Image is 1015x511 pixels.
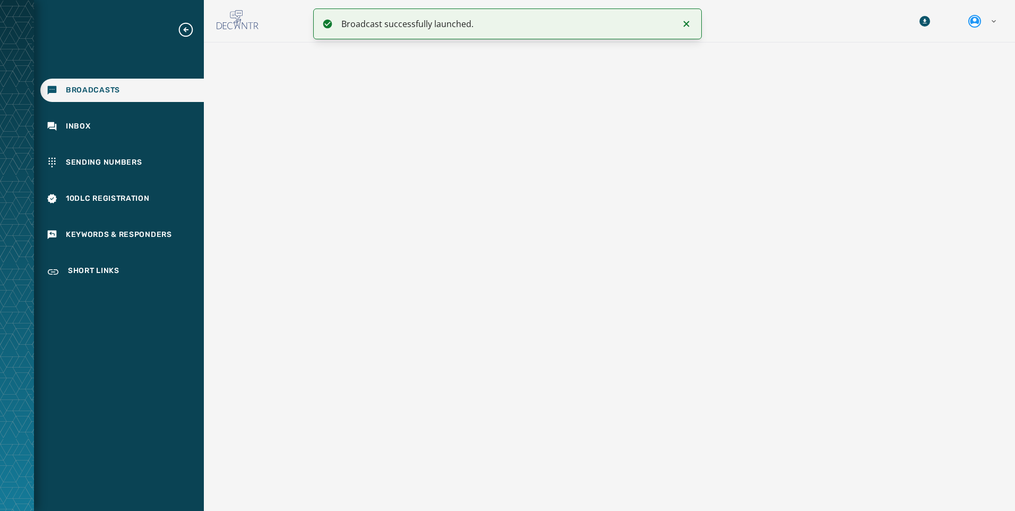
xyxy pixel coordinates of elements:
[40,223,204,246] a: Navigate to Keywords & Responders
[915,12,934,31] button: Download Menu
[40,79,204,102] a: Navigate to Broadcasts
[40,151,204,174] a: Navigate to Sending Numbers
[66,85,120,96] span: Broadcasts
[40,115,204,138] a: Navigate to Inbox
[40,187,204,210] a: Navigate to 10DLC Registration
[341,18,672,30] div: Broadcast successfully launched.
[66,229,172,240] span: Keywords & Responders
[40,259,204,285] a: Navigate to Short Links
[68,266,119,278] span: Short Links
[66,193,150,204] span: 10DLC Registration
[66,121,91,132] span: Inbox
[66,157,142,168] span: Sending Numbers
[964,11,1002,32] button: User settings
[177,21,203,38] button: Expand sub nav menu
